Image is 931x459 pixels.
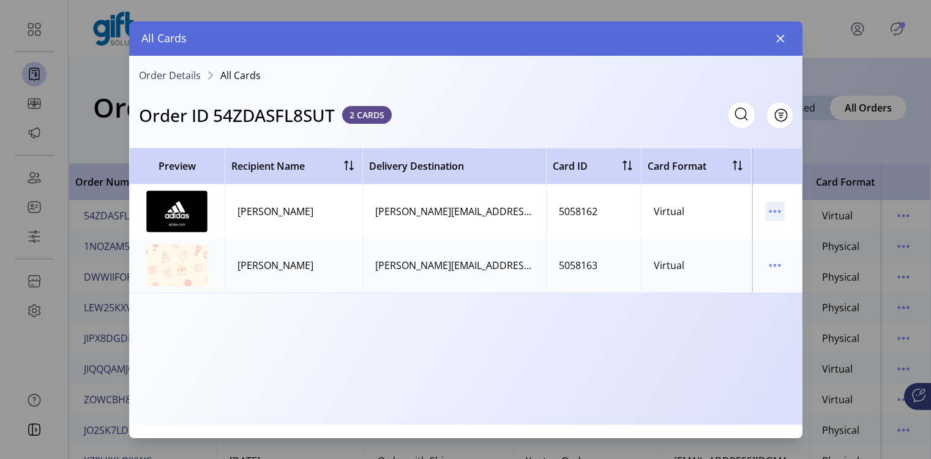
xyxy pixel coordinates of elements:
span: Preview [136,159,219,173]
span: Card ID [553,159,588,173]
div: 5058163 [559,258,597,273]
a: Order Details [139,70,201,80]
img: preview [146,245,208,286]
h3: Order ID 54ZDASFL8SUT [139,102,335,128]
div: Virtual [654,258,684,273]
span: All Cards [141,30,187,47]
div: [PERSON_NAME][EMAIL_ADDRESS][DOMAIN_NAME] [375,204,534,219]
span: All Cards [220,70,261,80]
div: [PERSON_NAME] [237,258,313,273]
button: menu [765,256,785,275]
div: 5058162 [559,204,597,219]
img: preview [146,191,208,232]
button: menu [765,202,785,221]
span: 2 CARDS [342,106,392,124]
span: Card Format [648,159,706,173]
div: [PERSON_NAME][EMAIL_ADDRESS][DOMAIN_NAME] [375,258,534,273]
span: Delivery Destination [369,159,464,173]
div: [PERSON_NAME] [237,204,313,219]
div: Virtual [654,204,684,219]
span: Recipient Name [231,159,305,173]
